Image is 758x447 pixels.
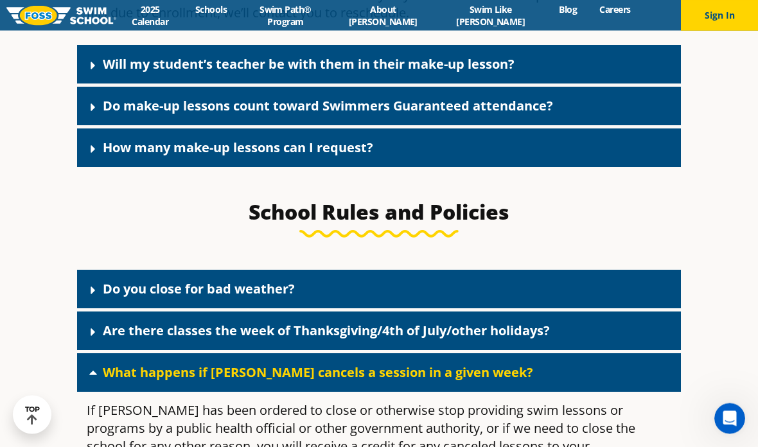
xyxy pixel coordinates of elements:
a: Are there classes the week of Thanksgiving/4th of July/other holidays? [103,322,550,340]
h3: School Rules and Policies [77,200,681,225]
img: FOSS Swim School Logo [6,6,116,26]
div: Do you close for bad weather? [77,270,681,309]
a: About [PERSON_NAME] [333,3,433,28]
div: Will my student’s teacher be with them in their make-up lesson? [77,46,681,84]
a: Will my student’s teacher be with them in their make-up lesson? [103,56,515,73]
a: What happens if [PERSON_NAME] cancels a session in a given week? [103,364,533,381]
div: TOP [25,405,40,425]
a: Blog [548,3,588,15]
a: Swim Like [PERSON_NAME] [434,3,548,28]
a: Do make-up lessons count toward Swimmers Guaranteed attendance? [103,98,553,115]
div: Are there classes the week of Thanksgiving/4th of July/other holidays? [77,312,681,351]
div: Do make-up lessons count toward Swimmers Guaranteed attendance? [77,87,681,126]
a: Swim Path® Program [238,3,333,28]
a: Schools [184,3,238,15]
div: How many make-up lessons can I request? [77,129,681,168]
a: How many make-up lessons can I request? [103,139,373,157]
a: 2025 Calendar [116,3,184,28]
a: Do you close for bad weather? [103,281,295,298]
iframe: Intercom live chat [714,403,745,434]
a: Careers [588,3,642,15]
div: What happens if [PERSON_NAME] cancels a session in a given week? [77,354,681,392]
